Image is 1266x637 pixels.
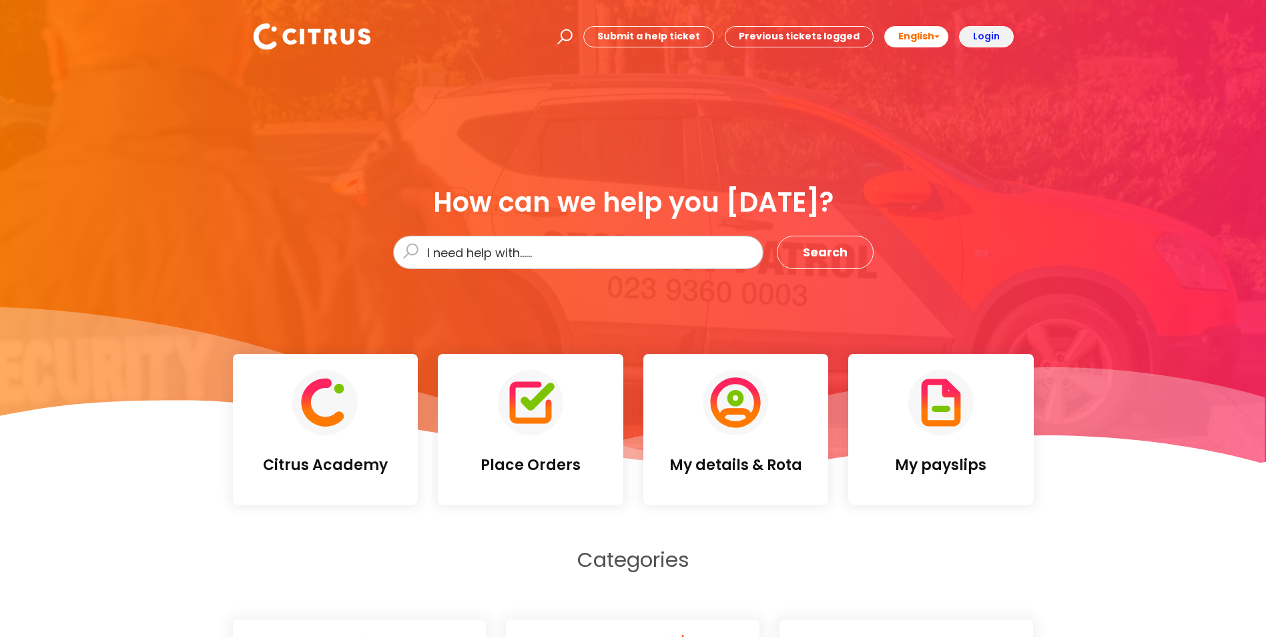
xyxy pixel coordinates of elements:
[654,457,818,474] h4: My details & Rota
[393,188,874,217] div: How can we help you [DATE]?
[725,26,874,47] a: Previous tickets logged
[777,236,874,269] button: Search
[448,457,613,474] h4: Place Orders
[233,548,1034,572] h2: Categories
[973,29,1000,43] b: Login
[643,354,829,505] a: My details & Rota
[583,26,714,47] a: Submit a help ticket
[959,26,1014,47] a: Login
[848,354,1034,505] a: My payslips
[244,457,408,474] h4: Citrus Academy
[393,236,763,269] input: I need help with......
[859,457,1023,474] h4: My payslips
[438,354,623,505] a: Place Orders
[803,242,848,263] span: Search
[898,29,934,43] span: English
[233,354,418,505] a: Citrus Academy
